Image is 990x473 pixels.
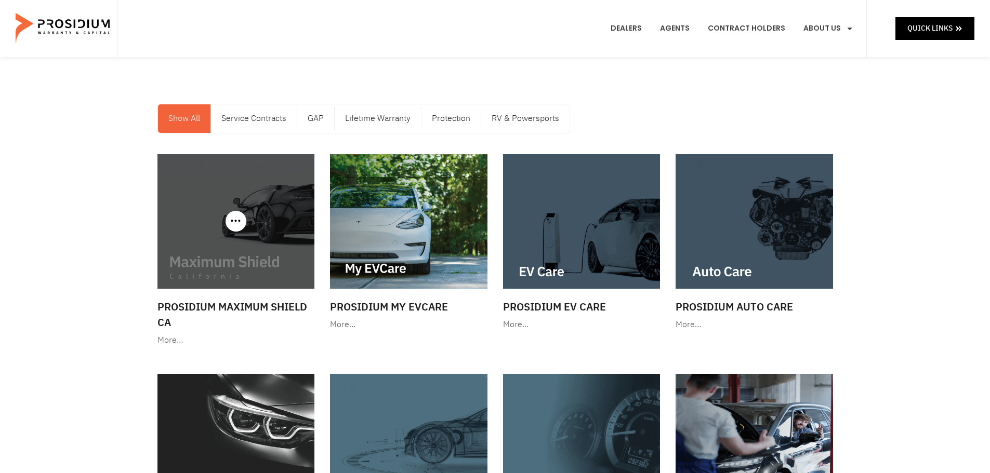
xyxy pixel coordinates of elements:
a: Protection [421,104,481,133]
a: Prosidium Maximum Shield CA More… [152,149,320,353]
a: GAP [297,104,334,133]
a: Quick Links [895,17,974,39]
h3: Prosidium Auto Care [676,299,833,315]
a: Show All [158,104,210,133]
div: More… [503,317,661,332]
h3: Prosidium Maximum Shield CA [157,299,315,330]
nav: Menu [603,9,861,48]
div: More… [330,317,487,332]
a: RV & Powersports [481,104,570,133]
span: Quick Links [907,22,953,35]
a: Prosidium My EVCare More… [325,149,493,337]
a: About Us [796,9,861,48]
div: More… [676,317,833,332]
a: Prosidium Auto Care More… [670,149,838,337]
a: Dealers [603,9,650,48]
a: Agents [652,9,697,48]
h3: Prosidium My EVCare [330,299,487,315]
a: Lifetime Warranty [335,104,421,133]
h3: Prosidium EV Care [503,299,661,315]
a: Service Contracts [211,104,297,133]
div: More… [157,333,315,348]
nav: Menu [158,104,570,133]
a: Contract Holders [700,9,793,48]
a: Prosidium EV Care More… [498,149,666,337]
